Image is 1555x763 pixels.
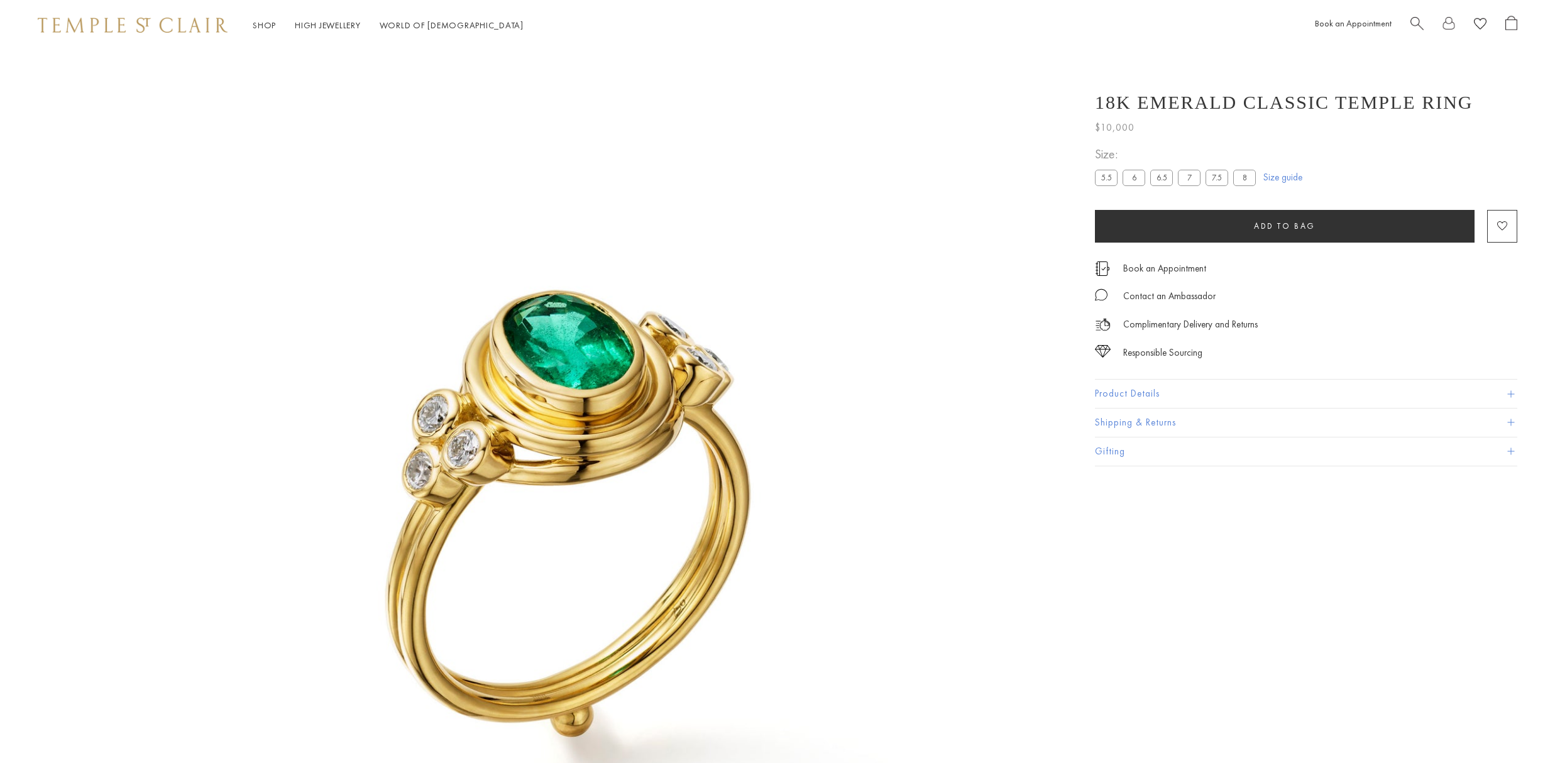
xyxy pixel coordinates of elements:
a: Book an Appointment [1315,18,1392,29]
a: Open Shopping Bag [1505,16,1517,35]
span: Add to bag [1254,221,1316,231]
h1: 18K Emerald Classic Temple Ring [1095,92,1473,113]
a: View Wishlist [1474,16,1486,35]
a: Book an Appointment [1123,261,1206,275]
label: 8 [1233,170,1256,185]
img: icon_sourcing.svg [1095,345,1111,358]
img: icon_delivery.svg [1095,317,1111,332]
div: Contact an Ambassador [1123,288,1216,304]
label: 6.5 [1150,170,1173,185]
div: Responsible Sourcing [1123,345,1202,361]
button: Gifting [1095,437,1517,466]
label: 6 [1123,170,1145,185]
span: $10,000 [1095,119,1135,136]
nav: Main navigation [253,18,524,33]
span: Size: [1095,144,1261,165]
button: Shipping & Returns [1095,409,1517,437]
a: High JewelleryHigh Jewellery [295,19,361,31]
img: Temple St. Clair [38,18,228,33]
p: Complimentary Delivery and Returns [1123,317,1258,332]
a: Size guide [1263,171,1302,184]
button: Add to bag [1095,210,1475,243]
img: MessageIcon-01_2.svg [1095,288,1107,301]
label: 7.5 [1206,170,1228,185]
a: Search [1410,16,1424,35]
a: World of [DEMOGRAPHIC_DATA]World of [DEMOGRAPHIC_DATA] [380,19,524,31]
button: Product Details [1095,380,1517,408]
img: icon_appointment.svg [1095,261,1110,276]
label: 5.5 [1095,170,1118,185]
a: ShopShop [253,19,276,31]
label: 7 [1178,170,1201,185]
